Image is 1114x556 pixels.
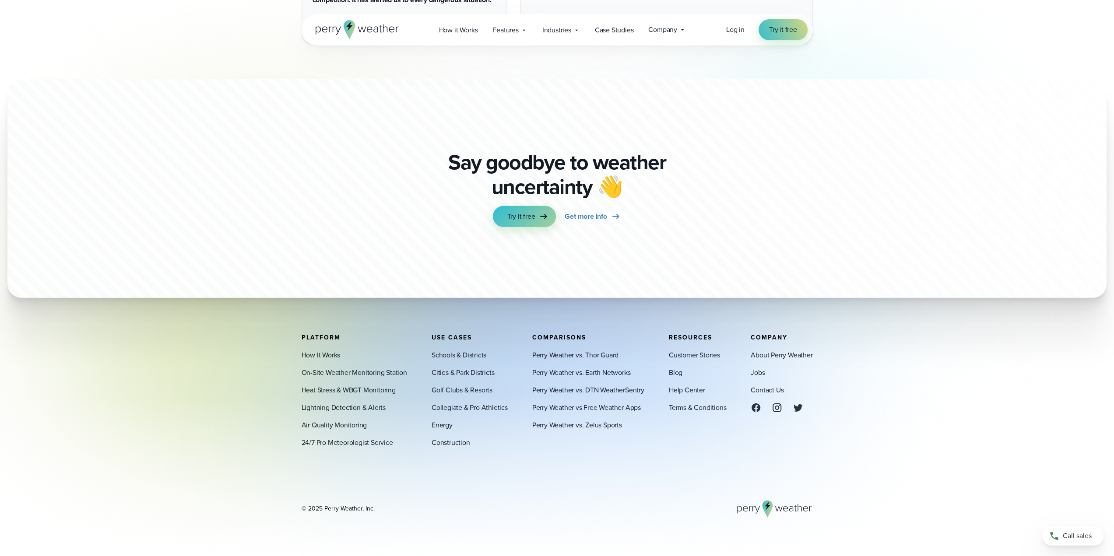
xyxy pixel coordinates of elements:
[439,25,478,35] span: How it Works
[726,24,745,35] a: Log in
[492,25,518,35] span: Features
[751,350,812,360] a: About Perry Weather
[532,350,618,360] a: Perry Weather vs. Thor Guard
[532,367,631,378] a: Perry Weather vs. Earth Networks
[302,420,367,430] a: Air Quality Monitoring
[1042,526,1103,546] a: Call sales
[532,402,641,413] a: Perry Weather vs Free Weather Apps
[669,402,726,413] a: Terms & Conditions
[565,206,621,227] a: Get more info
[432,350,486,360] a: Schools & Districts
[302,350,341,360] a: How It Works
[302,437,393,448] a: 24/7 Pro Meteorologist Service
[751,332,787,342] span: Company
[769,24,797,35] span: Try it free
[302,504,375,513] div: © 2025 Perry Weather, Inc.
[595,25,634,35] span: Case Studies
[587,21,641,39] a: Case Studies
[445,150,669,199] p: Say goodbye to weather uncertainty 👋
[532,385,644,395] a: Perry Weather vs. DTN WeatherSentry
[432,420,453,430] a: Energy
[1063,531,1092,541] span: Call sales
[493,206,556,227] a: Try it free
[751,367,765,378] a: Jobs
[542,25,571,35] span: Industries
[565,211,607,222] span: Get more info
[669,350,720,360] a: Customer Stories
[432,367,494,378] a: Cities & Park Districts
[302,332,341,342] span: Platform
[751,385,784,395] a: Contact Us
[302,385,396,395] a: Heat Stress & WBGT Monitoring
[558,12,727,23] div: [PERSON_NAME]
[532,332,586,342] span: Comparisons
[302,367,407,378] a: On-Site Weather Monitoring Station
[432,385,492,395] a: Golf Clubs & Resorts
[759,19,808,40] a: Try it free
[432,21,485,39] a: How it Works
[669,385,705,395] a: Help Center
[302,402,386,413] a: Lightning Detection & Alerts
[648,24,677,35] span: Company
[339,12,469,23] div: [PERSON_NAME]
[669,332,712,342] span: Resources
[432,402,508,413] a: Collegiate & Pro Athletics
[432,332,472,342] span: Use Cases
[532,420,622,430] a: Perry Weather vs. Zelus Sports
[432,437,470,448] a: Construction
[669,367,682,378] a: Blog
[507,211,535,222] span: Try it free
